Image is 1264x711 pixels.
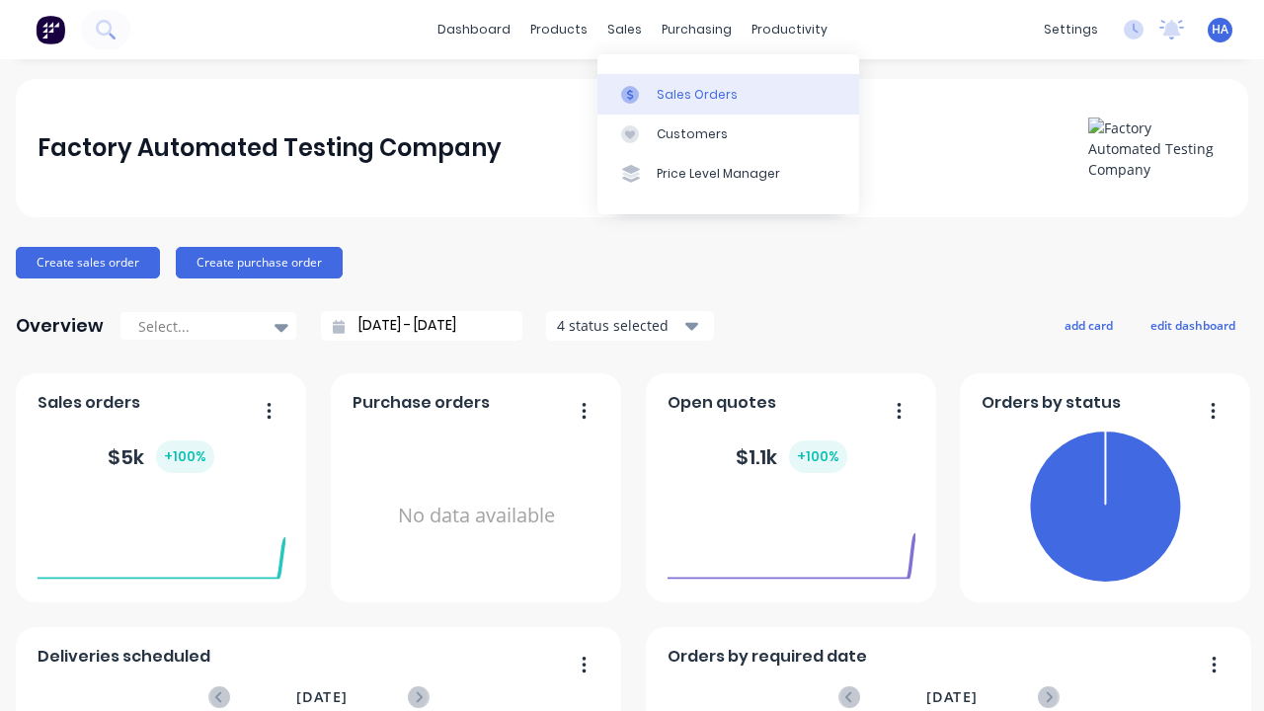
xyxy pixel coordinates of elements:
[1138,312,1248,338] button: edit dashboard
[736,440,847,473] div: $ 1.1k
[176,247,343,278] button: Create purchase order
[16,306,104,346] div: Overview
[38,391,140,415] span: Sales orders
[546,311,714,341] button: 4 status selected
[597,115,859,154] a: Customers
[597,74,859,114] a: Sales Orders
[156,440,214,473] div: + 100 %
[1212,21,1228,39] span: HA
[652,15,742,44] div: purchasing
[668,645,867,669] span: Orders by required date
[657,125,728,143] div: Customers
[789,440,847,473] div: + 100 %
[742,15,837,44] div: productivity
[597,154,859,194] a: Price Level Manager
[520,15,597,44] div: products
[38,128,502,168] div: Factory Automated Testing Company
[16,247,160,278] button: Create sales order
[108,440,214,473] div: $ 5k
[38,645,210,669] span: Deliveries scheduled
[1088,118,1226,180] img: Factory Automated Testing Company
[597,15,652,44] div: sales
[926,686,978,708] span: [DATE]
[1052,312,1126,338] button: add card
[557,315,681,336] div: 4 status selected
[657,165,780,183] div: Price Level Manager
[353,423,600,609] div: No data available
[296,686,348,708] span: [DATE]
[428,15,520,44] a: dashboard
[36,15,65,44] img: Factory
[1034,15,1108,44] div: settings
[353,391,490,415] span: Purchase orders
[982,391,1121,415] span: Orders by status
[668,391,776,415] span: Open quotes
[657,86,738,104] div: Sales Orders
